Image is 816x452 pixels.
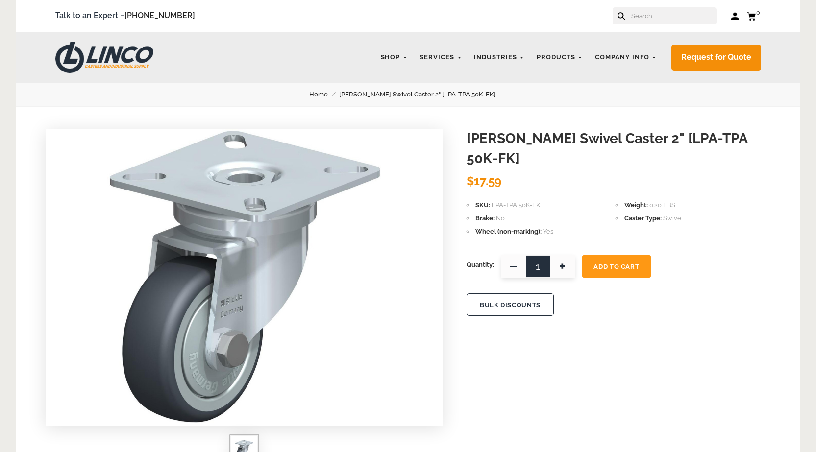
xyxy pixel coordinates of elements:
h1: [PERSON_NAME] Swivel Caster 2" [LPA-TPA 50K-FK] [467,129,771,168]
span: Talk to an Expert – [55,9,195,23]
a: Products [532,48,588,67]
a: Request for Quote [671,45,761,71]
img: Blickle Swivel Caster 2" [LPA-TPA 50K-FK] [107,129,381,423]
a: Company Info [590,48,662,67]
span: Brake [475,214,495,222]
button: BULK DISCOUNTS [467,293,554,316]
span: Quantity [467,255,494,275]
a: Services [415,48,467,67]
span: + [550,255,575,278]
a: Home [309,89,339,100]
span: No [496,214,505,222]
span: Yes [543,228,553,235]
a: 0 [747,10,761,22]
span: Add To Cart [593,263,639,270]
button: Add To Cart [582,255,651,278]
span: Weight [624,201,648,209]
span: $17.59 [467,174,501,188]
span: — [501,255,526,278]
a: [PHONE_NUMBER] [124,11,195,20]
span: LPA-TPA 50K-FK [492,201,540,209]
span: 0.20 LBS [649,201,675,209]
span: Wheel (non-marking) [475,228,542,235]
a: Shop [376,48,413,67]
a: Industries [469,48,529,67]
span: Caster Type [624,214,662,222]
span: 0 [756,9,760,16]
img: LINCO CASTERS & INDUSTRIAL SUPPLY [55,42,153,73]
input: Search [630,7,717,24]
a: [PERSON_NAME] Swivel Caster 2" [LPA-TPA 50K-FK] [339,89,507,100]
span: Swivel [663,214,683,222]
span: SKU [475,201,490,209]
a: Log in [731,11,740,21]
